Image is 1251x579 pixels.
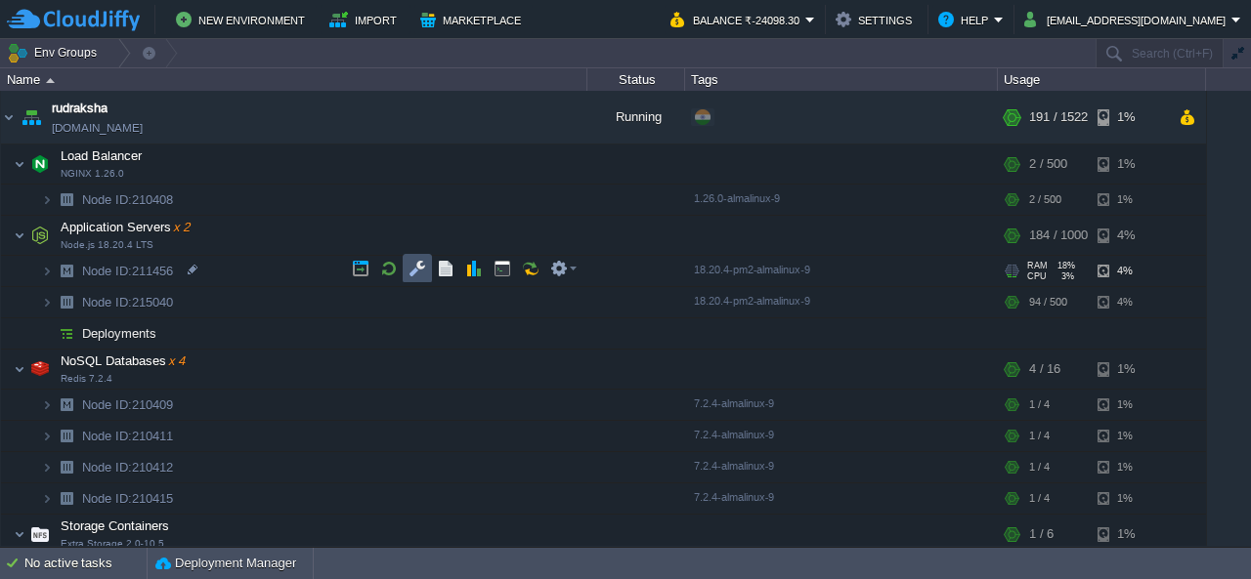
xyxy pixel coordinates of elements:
[1029,350,1060,389] div: 4 / 16
[1098,515,1161,554] div: 1%
[80,490,176,507] span: 210415
[18,91,45,144] img: AMDAwAAAACH5BAEAAAAALAAAAAABAAEAAAICRAEAOw==
[61,373,112,385] span: Redis 7.2.4
[80,325,159,342] a: Deployments
[82,429,132,443] span: Node ID:
[176,8,311,31] button: New Environment
[80,294,176,310] span: 215040
[41,390,53,420] img: AMDAwAAAACH5BAEAAAAALAAAAAABAAEAAAICRAEAOw==
[1098,421,1161,451] div: 1%
[1029,421,1050,451] div: 1 / 4
[1029,91,1088,144] div: 191 / 1522
[53,483,80,514] img: AMDAwAAAACH5BAEAAAAALAAAAAABAAEAAAICRAEAOw==
[1,91,17,144] img: AMDAwAAAACH5BAEAAAAALAAAAAABAAEAAAICRAEAOw==
[588,68,684,91] div: Status
[1027,271,1047,281] span: CPU
[80,294,176,310] a: Node ID:215040
[53,390,80,420] img: AMDAwAAAACH5BAEAAAAALAAAAAABAAEAAAICRAEAOw==
[46,78,55,83] img: AMDAwAAAACH5BAEAAAAALAAAAAABAAEAAAICRAEAOw==
[7,39,104,66] button: Env Groups
[686,68,997,91] div: Tags
[1098,185,1161,215] div: 1%
[80,263,176,279] a: Node ID:211456
[82,295,132,310] span: Node ID:
[41,256,53,286] img: AMDAwAAAACH5BAEAAAAALAAAAAABAAEAAAICRAEAOw==
[1098,350,1161,389] div: 1%
[694,295,810,307] span: 18.20.4-pm2-almalinux-9
[53,287,80,317] img: AMDAwAAAACH5BAEAAAAALAAAAAABAAEAAAICRAEAOw==
[41,421,53,451] img: AMDAwAAAACH5BAEAAAAALAAAAAABAAEAAAICRAEAOw==
[329,8,403,31] button: Import
[53,421,80,451] img: AMDAwAAAACH5BAEAAAAALAAAAAABAAEAAAICRAEAOw==
[59,518,172,533] a: Storage ContainersExtra Storage 2.0-10.5
[82,460,132,475] span: Node ID:
[836,8,918,31] button: Settings
[82,491,132,506] span: Node ID:
[24,548,147,579] div: No active tasks
[53,452,80,482] img: AMDAwAAAACH5BAEAAAAALAAAAAABAAEAAAICRAEAOw==
[80,396,176,413] span: 210409
[61,538,164,550] span: Extra Storage 2.0-10.5
[1029,287,1067,317] div: 94 / 500
[26,515,54,554] img: AMDAwAAAACH5BAEAAAAALAAAAAABAAEAAAICRAEAOw==
[694,192,780,204] span: 1.26.0-almalinux-9
[420,8,527,31] button: Marketplace
[82,397,132,412] span: Node ID:
[1029,145,1067,184] div: 2 / 500
[80,490,176,507] a: Node ID:210415
[80,191,176,208] span: 210408
[1098,390,1161,420] div: 1%
[82,192,132,207] span: Node ID:
[1098,91,1161,144] div: 1%
[14,216,25,255] img: AMDAwAAAACH5BAEAAAAALAAAAAABAAEAAAICRAEAOw==
[80,459,176,476] a: Node ID:210412
[80,396,176,413] a: Node ID:210409
[1056,261,1075,270] span: 18%
[670,8,805,31] button: Balance ₹-24098.30
[694,429,774,440] span: 7.2.4-almalinux-9
[694,491,774,503] span: 7.2.4-almalinux-9
[41,185,53,215] img: AMDAwAAAACH5BAEAAAAALAAAAAABAAEAAAICRAEAOw==
[59,148,145,163] a: Load BalancerNGINX 1.26.0
[14,350,25,389] img: AMDAwAAAACH5BAEAAAAALAAAAAABAAEAAAICRAEAOw==
[61,168,124,180] span: NGINX 1.26.0
[1055,271,1074,281] span: 3%
[1098,483,1161,514] div: 1%
[1098,452,1161,482] div: 1%
[1098,145,1161,184] div: 1%
[587,91,685,144] div: Running
[166,353,186,368] span: x 4
[7,8,140,32] img: CloudJiffy
[52,118,143,138] a: [DOMAIN_NAME]
[26,350,54,389] img: AMDAwAAAACH5BAEAAAAALAAAAAABAAEAAAICRAEAOw==
[59,517,172,534] span: Storage Containers
[41,452,53,482] img: AMDAwAAAACH5BAEAAAAALAAAAAABAAEAAAICRAEAOw==
[1029,515,1054,554] div: 1 / 6
[80,263,176,279] span: 211456
[694,264,810,275] span: 18.20.4-pm2-almalinux-9
[59,147,145,164] span: Load Balancer
[999,68,1205,91] div: Usage
[80,428,176,444] a: Node ID:210411
[1029,216,1088,255] div: 184 / 1000
[14,145,25,184] img: AMDAwAAAACH5BAEAAAAALAAAAAABAAEAAAICRAEAOw==
[1029,452,1050,482] div: 1 / 4
[694,460,774,472] span: 7.2.4-almalinux-9
[80,428,176,444] span: 210411
[155,554,296,573] button: Deployment Manager
[41,287,53,317] img: AMDAwAAAACH5BAEAAAAALAAAAAABAAEAAAICRAEAOw==
[26,216,54,255] img: AMDAwAAAACH5BAEAAAAALAAAAAABAAEAAAICRAEAOw==
[59,220,193,234] a: Application Serversx 2Node.js 18.20.4 LTS
[1098,216,1161,255] div: 4%
[41,483,53,514] img: AMDAwAAAACH5BAEAAAAALAAAAAABAAEAAAICRAEAOw==
[53,256,80,286] img: AMDAwAAAACH5BAEAAAAALAAAAAABAAEAAAICRAEAOw==
[2,68,586,91] div: Name
[1024,8,1231,31] button: [EMAIL_ADDRESS][DOMAIN_NAME]
[1029,483,1050,514] div: 1 / 4
[61,239,153,251] span: Node.js 18.20.4 LTS
[59,352,188,369] span: NoSQL Databases
[26,145,54,184] img: AMDAwAAAACH5BAEAAAAALAAAAAABAAEAAAICRAEAOw==
[14,515,25,554] img: AMDAwAAAACH5BAEAAAAALAAAAAABAAEAAAICRAEAOw==
[938,8,994,31] button: Help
